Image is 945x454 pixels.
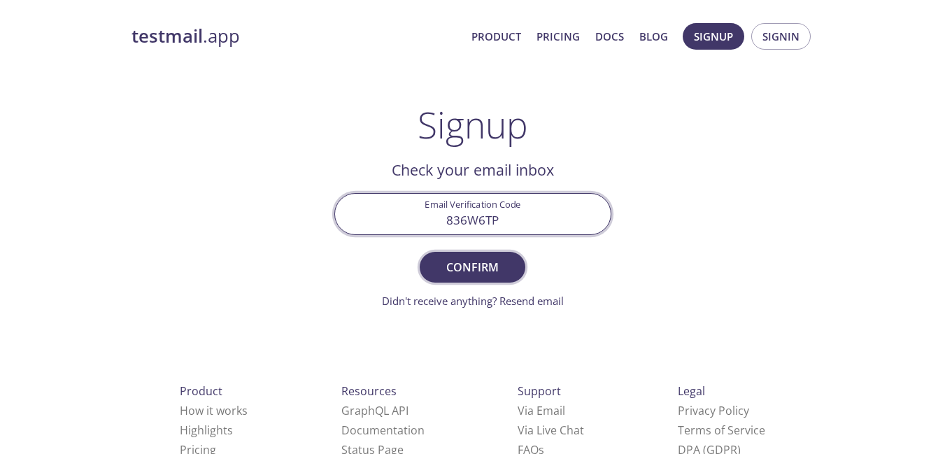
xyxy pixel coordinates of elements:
[762,27,800,45] span: Signin
[382,294,564,308] a: Didn't receive anything? Resend email
[678,403,749,418] a: Privacy Policy
[180,423,233,438] a: Highlights
[471,27,521,45] a: Product
[518,403,565,418] a: Via Email
[435,257,509,277] span: Confirm
[132,24,203,48] strong: testmail
[418,104,528,146] h1: Signup
[595,27,624,45] a: Docs
[694,27,733,45] span: Signup
[518,383,561,399] span: Support
[518,423,584,438] a: Via Live Chat
[537,27,580,45] a: Pricing
[341,423,425,438] a: Documentation
[683,23,744,50] button: Signup
[420,252,525,283] button: Confirm
[678,383,705,399] span: Legal
[678,423,765,438] a: Terms of Service
[639,27,668,45] a: Blog
[341,403,408,418] a: GraphQL API
[751,23,811,50] button: Signin
[341,383,397,399] span: Resources
[180,403,248,418] a: How it works
[180,383,222,399] span: Product
[132,24,460,48] a: testmail.app
[334,158,611,182] h2: Check your email inbox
